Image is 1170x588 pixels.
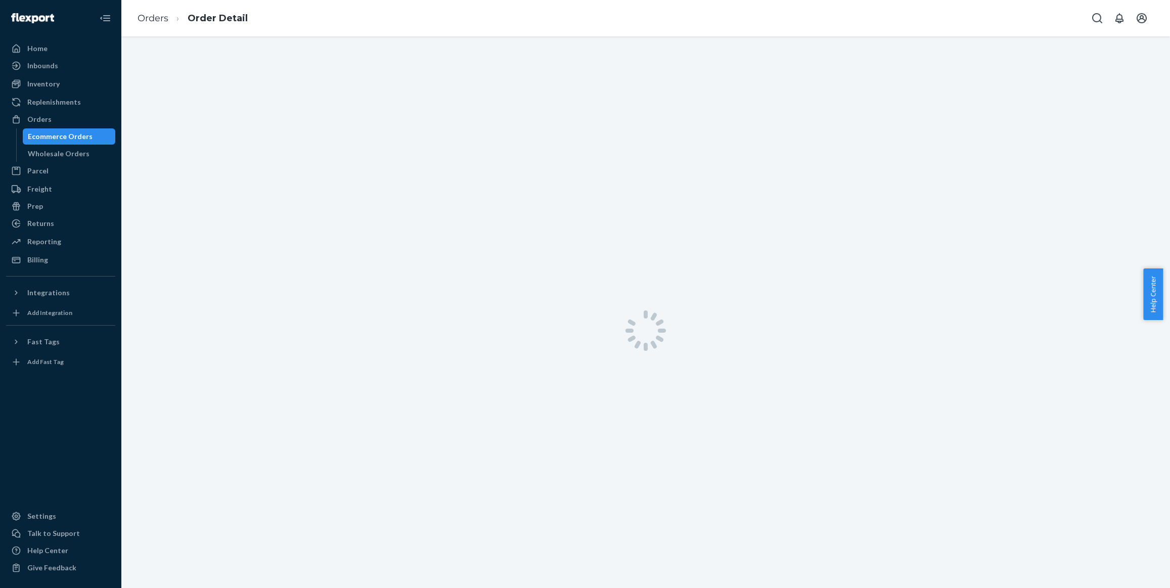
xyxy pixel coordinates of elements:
a: Billing [6,252,115,268]
a: Replenishments [6,94,115,110]
div: Ecommerce Orders [28,131,93,142]
div: Wholesale Orders [28,149,89,159]
div: Add Integration [27,308,72,317]
a: Help Center [6,542,115,559]
div: Fast Tags [27,337,60,347]
div: Talk to Support [27,528,80,538]
button: Integrations [6,285,115,301]
button: Fast Tags [6,334,115,350]
a: Orders [6,111,115,127]
a: Freight [6,181,115,197]
button: Talk to Support [6,525,115,541]
div: Replenishments [27,97,81,107]
button: Open account menu [1132,8,1152,28]
a: Order Detail [188,13,248,24]
div: Integrations [27,288,70,298]
a: Inventory [6,76,115,92]
div: Help Center [27,546,68,556]
div: Returns [27,218,54,229]
img: Flexport logo [11,13,54,23]
button: Give Feedback [6,560,115,576]
div: Reporting [27,237,61,247]
a: Add Fast Tag [6,354,115,370]
a: Prep [6,198,115,214]
button: Help Center [1143,268,1163,320]
ol: breadcrumbs [129,4,256,33]
div: Home [27,43,48,54]
a: Reporting [6,234,115,250]
div: Inbounds [27,61,58,71]
a: Home [6,40,115,57]
a: Orders [138,13,168,24]
div: Parcel [27,166,49,176]
div: Orders [27,114,52,124]
div: Add Fast Tag [27,357,64,366]
a: Inbounds [6,58,115,74]
div: Billing [27,255,48,265]
button: Open Search Box [1087,8,1107,28]
div: Settings [27,511,56,521]
a: Settings [6,508,115,524]
a: Parcel [6,163,115,179]
a: Add Integration [6,305,115,321]
div: Freight [27,184,52,194]
a: Wholesale Orders [23,146,116,162]
a: Returns [6,215,115,232]
div: Inventory [27,79,60,89]
button: Open notifications [1109,8,1130,28]
div: Give Feedback [27,563,76,573]
button: Close Navigation [95,8,115,28]
div: Prep [27,201,43,211]
a: Ecommerce Orders [23,128,116,145]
